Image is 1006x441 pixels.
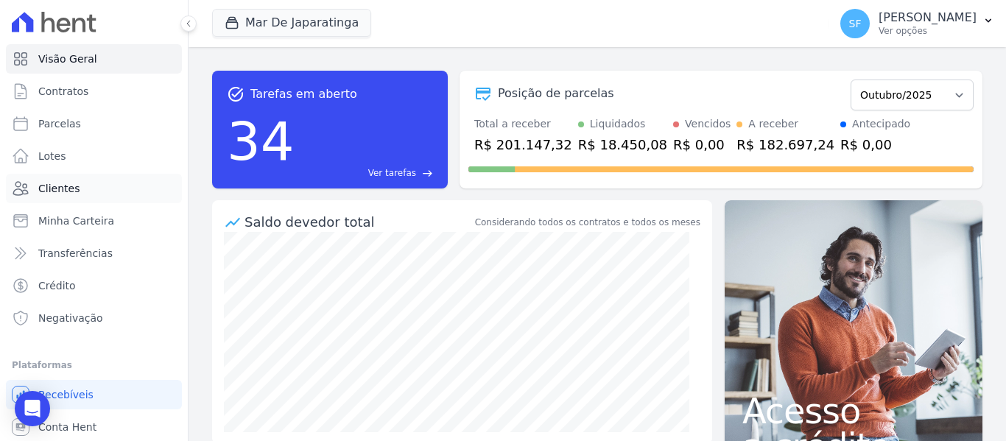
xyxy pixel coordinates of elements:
[38,278,76,293] span: Crédito
[474,116,572,132] div: Total a receber
[38,214,114,228] span: Minha Carteira
[38,52,97,66] span: Visão Geral
[742,393,965,428] span: Acesso
[227,103,295,180] div: 34
[840,135,910,155] div: R$ 0,00
[6,174,182,203] a: Clientes
[6,380,182,409] a: Recebíveis
[38,311,103,325] span: Negativação
[250,85,357,103] span: Tarefas em aberto
[474,135,572,155] div: R$ 201.147,32
[422,168,433,179] span: east
[578,135,667,155] div: R$ 18.450,08
[6,239,182,268] a: Transferências
[6,271,182,300] a: Crédito
[15,391,50,426] div: Open Intercom Messenger
[6,109,182,138] a: Parcelas
[212,9,371,37] button: Mar De Japaratinga
[38,149,66,163] span: Lotes
[6,141,182,171] a: Lotes
[38,84,88,99] span: Contratos
[829,3,1006,44] button: SF [PERSON_NAME] Ver opções
[6,77,182,106] a: Contratos
[879,10,977,25] p: [PERSON_NAME]
[849,18,862,29] span: SF
[38,420,96,434] span: Conta Hent
[736,135,834,155] div: R$ 182.697,24
[38,387,94,402] span: Recebíveis
[12,356,176,374] div: Plataformas
[368,166,416,180] span: Ver tarefas
[6,44,182,74] a: Visão Geral
[38,181,80,196] span: Clientes
[6,206,182,236] a: Minha Carteira
[879,25,977,37] p: Ver opções
[227,85,245,103] span: task_alt
[748,116,798,132] div: A receber
[300,166,433,180] a: Ver tarefas east
[38,246,113,261] span: Transferências
[475,216,700,229] div: Considerando todos os contratos e todos os meses
[685,116,731,132] div: Vencidos
[590,116,646,132] div: Liquidados
[6,303,182,333] a: Negativação
[38,116,81,131] span: Parcelas
[852,116,910,132] div: Antecipado
[245,212,472,232] div: Saldo devedor total
[673,135,731,155] div: R$ 0,00
[498,85,614,102] div: Posição de parcelas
